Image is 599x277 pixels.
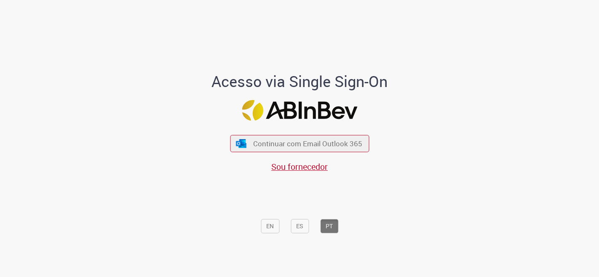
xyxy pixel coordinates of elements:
button: PT [320,219,338,233]
img: ícone Azure/Microsoft 360 [235,139,247,148]
a: Sou fornecedor [271,161,328,172]
span: Continuar com Email Outlook 365 [253,139,362,148]
h1: Acesso via Single Sign-On [183,73,417,90]
button: ícone Azure/Microsoft 360 Continuar com Email Outlook 365 [230,135,369,152]
button: EN [261,219,279,233]
button: ES [291,219,309,233]
img: Logo ABInBev [242,100,357,121]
